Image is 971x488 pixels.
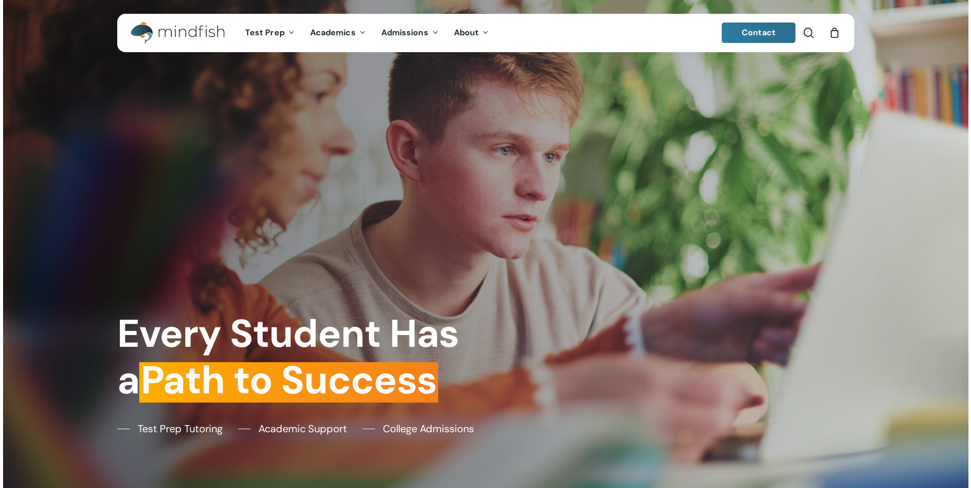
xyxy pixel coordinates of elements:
span: Admissions [381,27,428,38]
a: Academics [303,29,374,37]
em: Path to Success [139,355,438,406]
span: Contact [742,27,775,38]
a: Admissions [374,29,446,37]
header: Main Menu [117,14,854,52]
span: About [454,27,479,38]
a: Test Prep Tutoring [117,421,223,436]
a: Academic Support [238,421,347,436]
a: College Admissions [362,421,474,436]
span: Academic Support [258,421,347,436]
span: Test Prep [245,27,285,38]
span: College Admissions [383,421,474,436]
nav: Main Menu [238,14,497,52]
span: Academics [310,27,356,38]
span: Test Prep Tutoring [138,421,223,436]
h1: Every Student Has a [117,310,478,404]
a: Contact [722,23,795,43]
a: About [446,29,497,37]
a: Test Prep [238,29,303,37]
